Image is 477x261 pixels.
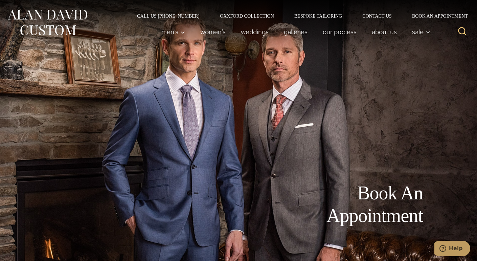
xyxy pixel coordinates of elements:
[434,241,470,258] iframe: Opens a widget where you can chat to one of our agents
[193,25,233,39] a: Women’s
[154,25,434,39] nav: Primary Navigation
[454,24,470,40] button: View Search Form
[127,14,470,18] nav: Secondary Navigation
[315,25,364,39] a: Our Process
[284,14,352,18] a: Bespoke Tailoring
[7,7,88,38] img: Alan David Custom
[271,182,423,227] h1: Book An Appointment
[405,25,434,39] button: Sale sub menu toggle
[402,14,470,18] a: Book an Appointment
[233,25,276,39] a: weddings
[210,14,284,18] a: Oxxford Collection
[127,14,210,18] a: Call Us [PHONE_NUMBER]
[364,25,405,39] a: About Us
[276,25,315,39] a: Galleries
[352,14,402,18] a: Contact Us
[154,25,193,39] button: Child menu of Men’s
